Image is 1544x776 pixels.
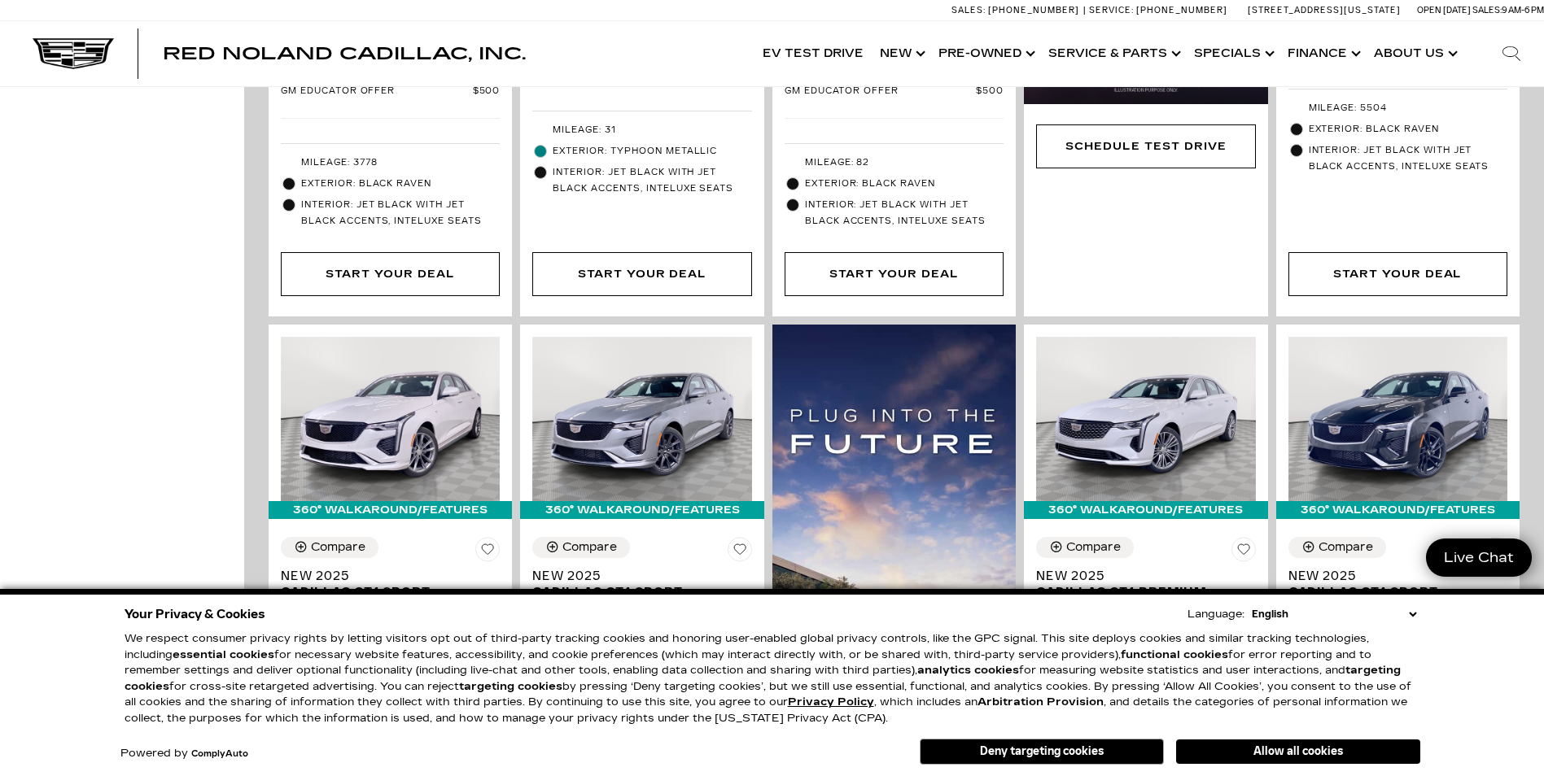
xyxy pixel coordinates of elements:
[872,21,930,86] a: New
[1036,584,1243,617] span: Cadillac CT4 Premium Luxury
[281,152,500,173] li: Mileage: 3778
[976,85,1004,98] span: $500
[785,152,1004,173] li: Mileage: 82
[1066,540,1121,555] div: Compare
[1309,121,1507,137] span: Exterior: Black Raven
[755,21,872,86] a: EV Test Drive
[1121,648,1228,661] strong: functional cookies
[1366,21,1463,86] a: About Us
[1288,98,1507,119] li: Mileage: 5504
[1502,5,1544,15] span: 9 AM-6 PM
[553,164,751,197] span: Interior: Jet Black with Jet Black accents, Inteluxe Seats
[1186,21,1279,86] a: Specials
[930,21,1040,86] a: Pre-Owned
[1333,265,1462,283] div: Start Your Deal
[1024,501,1267,519] div: 360° WalkAround/Features
[1288,337,1507,501] img: 2025 Cadillac CT4 Sport
[1248,606,1420,622] select: Language Select
[281,252,500,296] div: Start Your Deal
[1176,739,1420,764] button: Allow all cookies
[1188,609,1244,620] div: Language:
[1231,537,1256,568] button: Save Vehicle
[1472,5,1502,15] span: Sales:
[125,631,1420,726] p: We respect consumer privacy rights by letting visitors opt out of third-party tracking cookies an...
[459,680,562,693] strong: targeting cookies
[1288,252,1507,296] div: Start Your Deal
[532,120,751,141] li: Mileage: 31
[805,197,1004,229] span: Interior: Jet Black with Jet Black accents, Inteluxe Seats
[1483,537,1507,568] button: Save Vehicle
[532,584,739,600] span: Cadillac CT4 Sport
[532,337,751,501] img: 2025 Cadillac CT4 Sport
[281,568,500,600] a: New 2025Cadillac CT4 Sport
[311,540,365,555] div: Compare
[281,537,378,558] button: Compare Vehicle
[281,85,500,98] a: GM Educator Offer $500
[163,46,526,62] a: Red Noland Cadillac, Inc.
[1036,537,1134,558] button: Compare Vehicle
[785,85,1004,98] a: GM Educator Offer $500
[1426,538,1532,577] a: Live Chat
[1288,584,1495,600] span: Cadillac CT4 Sport
[951,6,1083,15] a: Sales: [PHONE_NUMBER]
[301,197,500,229] span: Interior: Jet Black with Jet Black accents, Inteluxe Seats
[281,85,473,98] span: GM Educator Offer
[520,501,763,519] div: 360° WalkAround/Features
[1040,21,1186,86] a: Service & Parts
[788,695,874,708] a: Privacy Policy
[562,540,617,555] div: Compare
[1436,548,1522,567] span: Live Chat
[269,501,512,519] div: 360° WalkAround/Features
[281,584,488,600] span: Cadillac CT4 Sport
[1288,537,1386,558] button: Compare Vehicle
[553,143,751,159] span: Exterior: Typhoon Metallic
[326,265,454,283] div: Start Your Deal
[1036,124,1255,168] div: Schedule Test Drive
[1136,5,1227,15] span: [PHONE_NUMBER]
[532,568,751,600] a: New 2025Cadillac CT4 Sport
[173,648,274,661] strong: essential cookies
[163,44,526,63] span: Red Noland Cadillac, Inc.
[1288,568,1507,600] a: New 2025Cadillac CT4 Sport
[532,568,739,584] span: New 2025
[978,695,1104,708] strong: Arbitration Provision
[728,537,752,568] button: Save Vehicle
[191,749,248,759] a: ComplyAuto
[785,85,977,98] span: GM Educator Offer
[1036,568,1243,584] span: New 2025
[578,265,706,283] div: Start Your Deal
[301,176,500,192] span: Exterior: Black Raven
[920,739,1164,765] button: Deny targeting cookies
[1417,5,1471,15] span: Open [DATE]
[988,5,1079,15] span: [PHONE_NUMBER]
[951,5,986,15] span: Sales:
[829,265,958,283] div: Start Your Deal
[120,748,248,759] div: Powered by
[1309,142,1507,175] span: Interior: Jet Black with Jet Black Accents, Inteluxe Seats
[1276,501,1520,519] div: 360° WalkAround/Features
[1279,21,1366,86] a: Finance
[1036,337,1255,501] img: 2025 Cadillac CT4 Premium Luxury
[532,537,630,558] button: Compare Vehicle
[1065,137,1226,155] div: Schedule Test Drive
[1319,540,1373,555] div: Compare
[805,176,1004,192] span: Exterior: Black Raven
[281,568,488,584] span: New 2025
[1083,6,1231,15] a: Service: [PHONE_NUMBER]
[1036,568,1255,617] a: New 2025Cadillac CT4 Premium Luxury
[125,603,265,626] span: Your Privacy & Cookies
[1089,5,1134,15] span: Service:
[785,252,1004,296] div: Start Your Deal
[917,664,1019,677] strong: analytics cookies
[1248,5,1401,15] a: [STREET_ADDRESS][US_STATE]
[532,252,751,296] div: Start Your Deal
[33,38,114,69] img: Cadillac Dark Logo with Cadillac White Text
[1288,568,1495,584] span: New 2025
[281,337,500,501] img: 2025 Cadillac CT4 Sport
[125,664,1401,693] strong: targeting cookies
[473,85,501,98] span: $500
[475,537,500,568] button: Save Vehicle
